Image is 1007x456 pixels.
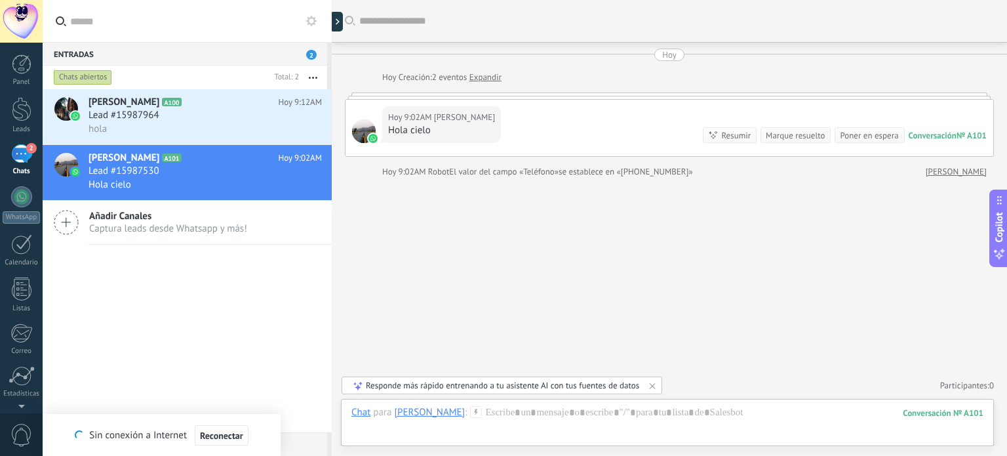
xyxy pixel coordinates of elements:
[382,71,502,84] div: Creación:
[465,406,467,419] span: :
[89,96,159,109] span: [PERSON_NAME]
[840,129,898,142] div: Poner en espera
[89,109,159,122] span: Lead #15987964
[43,89,332,144] a: avataricon[PERSON_NAME]A100Hoy 9:12AMLead #15987964hola
[428,166,449,177] span: Robot
[71,112,80,121] img: icon
[3,259,41,267] div: Calendario
[382,165,428,178] div: Hoy 9:02AM
[940,380,994,391] a: Participantes:0
[373,406,391,419] span: para
[368,134,378,143] img: waba.svg
[766,129,825,142] div: Marque resuelto
[926,165,987,178] a: [PERSON_NAME]
[71,167,80,176] img: icon
[269,71,299,84] div: Total: 2
[909,130,957,141] div: Conversación
[330,12,343,31] div: Mostrar
[200,431,243,440] span: Reconectar
[306,50,317,60] span: 2
[432,71,467,84] span: 2 eventos
[3,167,41,176] div: Chats
[394,406,465,418] div: Diego Florez
[388,124,495,137] div: Hola cielo
[54,70,112,85] div: Chats abiertos
[449,165,559,178] span: El valor del campo «Teléfono»
[162,98,181,106] span: A100
[366,380,639,391] div: Responde más rápido entrenando a tu asistente AI con tus fuentes de datos
[3,347,41,356] div: Correo
[662,49,677,61] div: Hoy
[89,123,107,135] span: hola
[75,425,248,446] div: Sin conexión a Internet
[89,210,247,222] span: Añadir Canales
[26,143,37,154] span: 2
[469,71,502,84] a: Expandir
[195,425,248,446] button: Reconectar
[388,111,434,124] div: Hoy 9:02AM
[162,154,181,162] span: A101
[989,380,994,391] span: 0
[434,111,495,124] span: Diego Florez
[43,42,327,66] div: Entradas
[382,71,399,84] div: Hoy
[278,152,322,165] span: Hoy 9:02AM
[3,304,41,313] div: Listas
[352,119,376,143] span: Diego Florez
[3,390,41,398] div: Estadísticas
[43,145,332,200] a: avataricon[PERSON_NAME]A101Hoy 9:02AMLead #15987530Hola cielo
[89,178,131,191] span: Hola cielo
[89,165,159,178] span: Lead #15987530
[559,165,693,178] span: se establece en «[PHONE_NUMBER]»
[957,130,987,141] div: № A101
[993,212,1006,242] span: Copilot
[721,129,751,142] div: Resumir
[278,96,322,109] span: Hoy 9:12AM
[89,152,159,165] span: [PERSON_NAME]
[3,78,41,87] div: Panel
[299,66,327,89] button: Más
[3,211,40,224] div: WhatsApp
[89,222,247,235] span: Captura leads desde Whatsapp y más!
[3,125,41,134] div: Leads
[903,407,983,419] div: 101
